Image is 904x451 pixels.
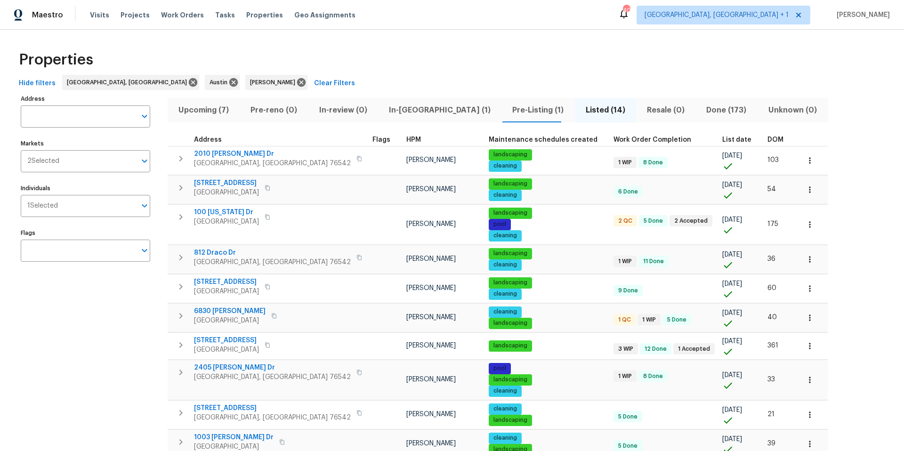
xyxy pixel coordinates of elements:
span: 54 [767,186,776,193]
span: landscaping [490,180,531,188]
span: [GEOGRAPHIC_DATA], [GEOGRAPHIC_DATA] 76542 [194,372,351,382]
span: [PERSON_NAME] [406,221,456,227]
span: [GEOGRAPHIC_DATA] [194,188,259,197]
span: cleaning [490,290,521,298]
span: [PERSON_NAME] [406,285,456,291]
span: 812 Draco Dr [194,248,351,258]
span: landscaping [490,250,531,258]
span: 2 Selected [27,157,59,165]
span: Done (173) [701,104,751,117]
span: 1 WIP [638,316,660,324]
span: 100 [US_STATE] Dr [194,208,259,217]
span: [PERSON_NAME] [250,78,299,87]
span: 60 [767,285,776,291]
span: List date [722,137,751,143]
span: landscaping [490,151,531,159]
span: Flags [372,137,390,143]
div: [PERSON_NAME] [245,75,307,90]
span: 5 Done [640,217,667,225]
span: 33 [767,376,775,383]
span: Properties [246,10,283,20]
button: Open [138,154,151,168]
span: [GEOGRAPHIC_DATA], [GEOGRAPHIC_DATA] 76542 [194,159,351,168]
span: 2 Accepted [670,217,711,225]
button: Clear Filters [310,75,359,92]
span: [GEOGRAPHIC_DATA] [194,287,259,296]
span: landscaping [490,279,531,287]
span: 8 Done [639,372,667,380]
button: Open [138,110,151,123]
span: 361 [767,342,778,349]
span: cleaning [490,308,521,316]
span: landscaping [490,342,531,350]
span: Unknown (0) [763,104,822,117]
span: Address [194,137,222,143]
span: cleaning [490,387,521,395]
span: [PERSON_NAME] [833,10,890,20]
div: [GEOGRAPHIC_DATA], [GEOGRAPHIC_DATA] [62,75,199,90]
div: 40 [623,6,630,15]
span: [DATE] [722,407,742,413]
span: landscaping [490,209,531,217]
span: Pre-reno (0) [245,104,302,117]
span: [DATE] [722,182,742,188]
div: Austin [205,75,240,90]
span: Listed (14) [581,104,630,117]
span: 39 [767,440,775,447]
span: cleaning [490,434,521,442]
span: landscaping [490,416,531,424]
span: 1 WIP [614,159,636,167]
span: Visits [90,10,109,20]
span: landscaping [490,319,531,327]
span: [STREET_ADDRESS] [194,403,351,413]
span: [DATE] [722,281,742,287]
button: Hide filters [15,75,59,92]
span: [PERSON_NAME] [406,376,456,383]
span: 2010 [PERSON_NAME] Dr [194,149,351,159]
span: 2 QC [614,217,636,225]
span: [GEOGRAPHIC_DATA] [194,345,259,354]
span: cleaning [490,405,521,413]
span: cleaning [490,232,521,240]
span: 1 Selected [27,202,58,210]
span: [PERSON_NAME] [406,157,456,163]
span: 175 [767,221,778,227]
span: 40 [767,314,777,321]
span: Clear Filters [314,78,355,89]
span: 1 QC [614,316,635,324]
span: Geo Assignments [294,10,355,20]
button: Open [138,244,151,257]
span: 5 Done [614,442,641,450]
span: 5 Done [663,316,690,324]
span: [GEOGRAPHIC_DATA], [GEOGRAPHIC_DATA] 76542 [194,413,351,422]
span: [PERSON_NAME] [406,411,456,418]
span: [DATE] [722,153,742,159]
span: [PERSON_NAME] [406,342,456,349]
span: [STREET_ADDRESS] [194,336,259,345]
label: Individuals [21,185,150,191]
span: [DATE] [722,372,742,379]
span: [PERSON_NAME] [406,440,456,447]
span: In-review (0) [314,104,372,117]
span: 1003 [PERSON_NAME] Dr [194,433,274,442]
span: 21 [767,411,775,418]
label: Flags [21,230,150,236]
span: cleaning [490,191,521,199]
span: Work Order Completion [613,137,691,143]
span: Hide filters [19,78,56,89]
span: Pre-Listing (1) [507,104,569,117]
span: 6830 [PERSON_NAME] [194,306,266,316]
span: DOM [767,137,783,143]
span: 2405 [PERSON_NAME] Dr [194,363,351,372]
span: [DATE] [722,251,742,258]
span: [DATE] [722,436,742,443]
span: Upcoming (7) [173,104,234,117]
span: 36 [767,256,775,262]
span: 9 Done [614,287,642,295]
span: 1 WIP [614,258,636,266]
span: landscaping [490,376,531,384]
span: Tasks [215,12,235,18]
span: [PERSON_NAME] [406,256,456,262]
span: 11 Done [639,258,668,266]
span: [GEOGRAPHIC_DATA], [GEOGRAPHIC_DATA] + 1 [645,10,789,20]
